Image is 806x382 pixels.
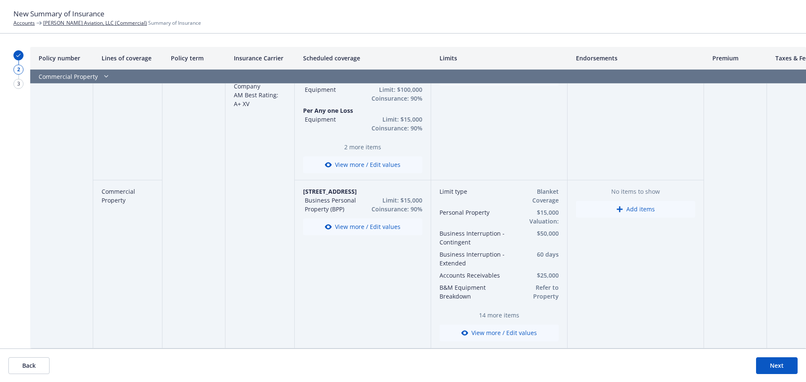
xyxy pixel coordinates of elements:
[517,250,559,259] button: 60 days
[440,271,513,280] button: Accounts Receivables
[704,40,767,348] div: $7,654.00
[756,357,798,374] button: Next
[13,8,793,19] h1: New Summary of Insurance
[93,180,162,348] div: Commercial Property
[517,187,559,205] button: Blanket Coverage Policy Limit: $250,000 AOP Deductible: Refer to Property Schedule
[704,47,767,70] div: Premium
[561,47,568,69] button: Resize column
[8,357,50,374] button: Back
[303,143,422,151] span: 2 more items
[305,196,356,213] button: Business Personal Property (BPP)
[86,47,93,69] button: Resize column
[162,40,225,348] div: to
[156,47,162,69] button: Resize column
[288,47,295,69] button: Resize column
[303,218,422,235] button: View more / Edit values
[30,47,93,70] div: Policy number
[13,65,24,75] div: 2
[517,283,559,301] button: Refer to Property Schedule
[440,208,513,217] button: Personal Property
[440,187,513,196] button: Limit type
[162,47,225,70] div: Policy term
[225,47,295,70] div: Insurance Carrier
[568,47,704,70] div: Endorsements
[13,79,24,89] div: 3
[219,47,225,69] button: Resize column
[760,47,767,69] button: Resize column
[43,19,201,26] span: Summary of Insurance
[355,115,422,133] button: Limit: $15,000 Coinsurance: 90% Deductible: $500
[303,187,422,196] button: [STREET_ADDRESS]
[440,325,559,341] button: View more / Edit values
[697,47,704,69] button: Resize column
[13,19,35,26] a: Accounts
[305,85,351,94] button: Equipment
[440,283,513,301] button: B&M Equipment Breakdown
[43,19,147,26] a: [PERSON_NAME] Aviation, LLC (Commercial)
[431,47,568,70] div: Limits
[517,229,559,238] button: $50,000
[517,271,559,280] button: $25,000
[424,47,431,69] button: Resize column
[93,40,162,180] div: Commercial Inland Marine
[440,250,513,268] button: Business Interruption - Extended
[517,208,559,226] button: $15,000 Valuation: Replacement Cost Special
[440,229,513,247] button: Business Interruption - Contingent
[576,187,695,196] span: No items to show
[355,85,422,103] button: Limit: $100,000 Coinsurance: 90% Deductible: $500
[93,47,162,70] div: Lines of coverage
[303,156,422,173] button: View more / Edit values
[295,47,431,70] div: Scheduled coverage
[234,91,278,108] span: AM Best Rating: A+ XV
[576,201,695,218] button: Add items
[440,311,559,320] span: 14 more items
[303,106,422,115] button: Per Any one Loss
[30,70,568,83] div: Commercial Property
[359,196,422,213] button: Limit: $15,000 Coinsurance: 90% Deductible: $1,000
[305,115,351,124] button: Equipment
